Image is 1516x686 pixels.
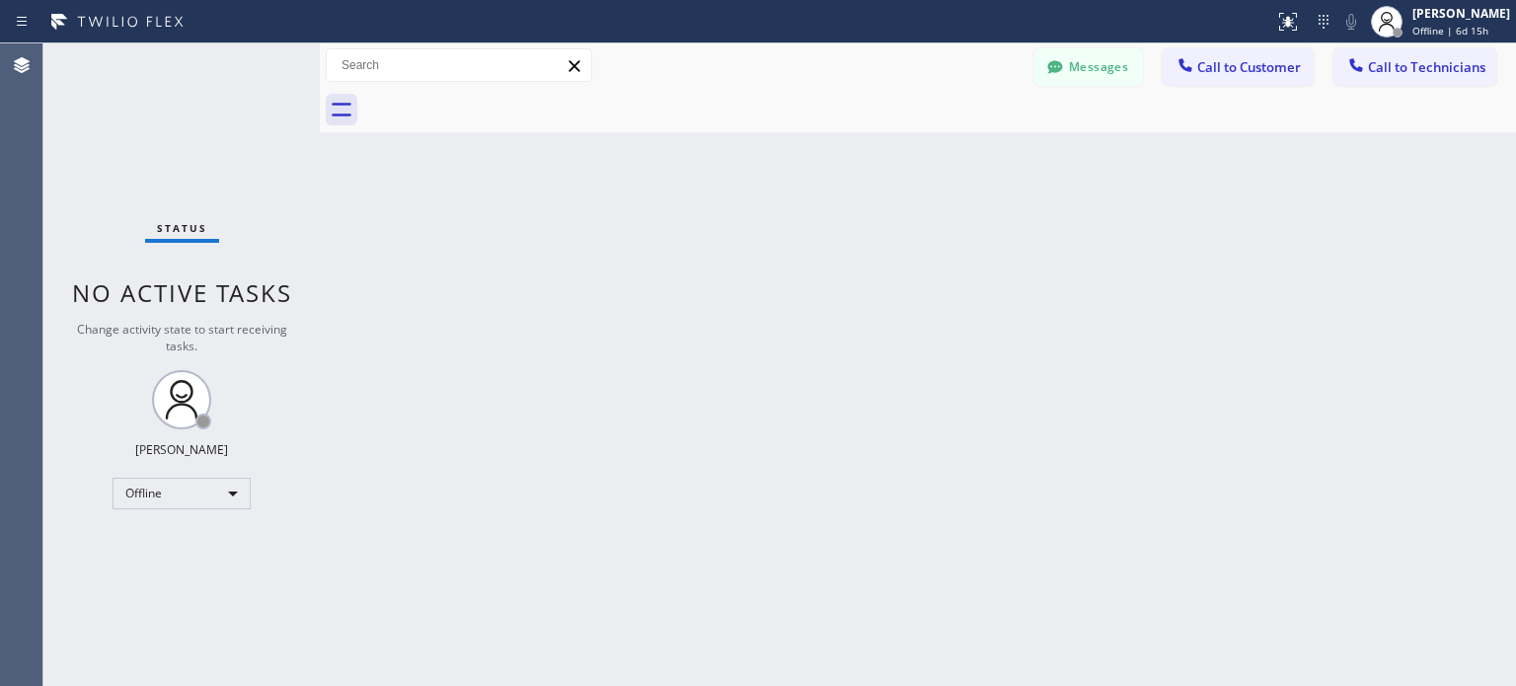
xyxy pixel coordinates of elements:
div: [PERSON_NAME] [1412,5,1510,22]
button: Call to Customer [1163,48,1314,86]
input: Search [327,49,591,81]
span: Offline | 6d 15h [1412,24,1488,38]
button: Messages [1034,48,1143,86]
button: Call to Technicians [1333,48,1496,86]
div: Offline [113,478,251,509]
span: Call to Technicians [1368,58,1485,76]
span: Change activity state to start receiving tasks. [77,321,287,354]
button: Mute [1337,8,1365,36]
div: [PERSON_NAME] [135,441,228,458]
span: No active tasks [72,276,292,309]
span: Status [157,221,207,235]
span: Call to Customer [1197,58,1301,76]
